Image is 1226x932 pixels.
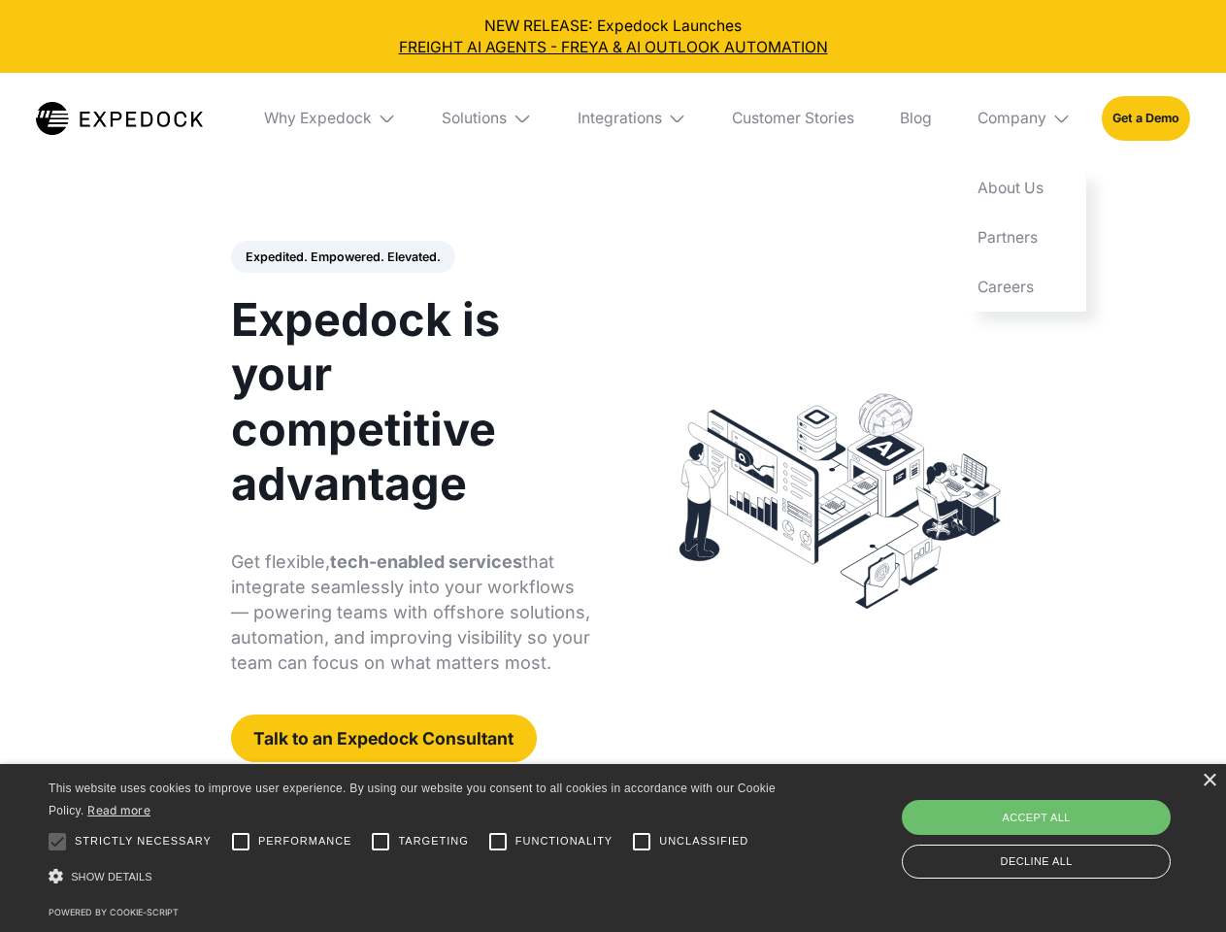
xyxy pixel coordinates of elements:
div: Integrations [562,73,702,164]
a: Powered by cookie-script [49,907,179,917]
span: Unclassified [659,833,748,849]
div: Solutions [427,73,547,164]
span: Strictly necessary [75,833,212,849]
a: Read more [87,803,150,817]
nav: Company [962,164,1086,312]
a: Careers [962,262,1086,312]
a: FREIGHT AI AGENTS - FREYA & AI OUTLOOK AUTOMATION [16,37,1211,58]
p: Get flexible, that integrate seamlessly into your workflows — powering teams with offshore soluti... [231,549,591,676]
h1: Expedock is your competitive advantage [231,292,591,511]
div: Why Expedock [264,109,372,128]
iframe: Chat Widget [903,722,1226,932]
div: Company [962,73,1086,164]
span: Show details [71,871,152,882]
span: Targeting [398,833,468,849]
a: Customer Stories [716,73,869,164]
a: Blog [884,73,946,164]
a: Partners [962,214,1086,263]
div: Why Expedock [249,73,412,164]
strong: tech-enabled services [330,551,522,572]
span: Functionality [515,833,613,849]
div: Show details [49,864,782,890]
a: Talk to an Expedock Consultant [231,715,537,762]
div: Integrations [578,109,662,128]
div: NEW RELEASE: Expedock Launches [16,16,1211,58]
a: About Us [962,164,1086,214]
div: Solutions [442,109,507,128]
span: Performance [258,833,352,849]
span: This website uses cookies to improve user experience. By using our website you consent to all coo... [49,782,776,817]
div: Company [977,109,1046,128]
a: Get a Demo [1102,96,1190,140]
